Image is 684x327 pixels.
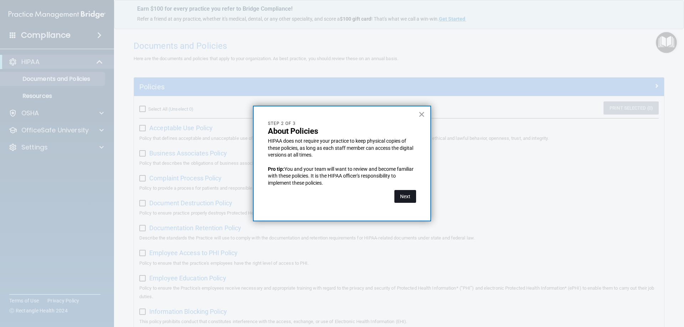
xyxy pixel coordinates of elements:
[394,190,416,203] button: Next
[268,166,284,172] strong: Pro tip:
[268,166,415,186] span: You and your team will want to review and become familiar with these policies. It is the HIPAA of...
[418,109,425,120] button: Close
[268,127,416,136] p: About Policies
[268,121,416,127] p: Step 2 of 3
[268,138,416,159] p: HIPAA does not require your practice to keep physical copies of these policies, as long as each s...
